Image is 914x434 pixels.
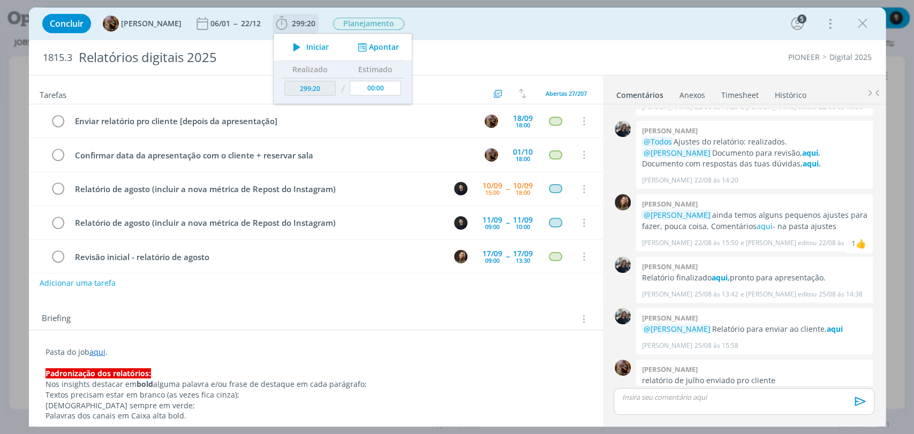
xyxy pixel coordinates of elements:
[273,15,318,32] button: 299:20
[333,17,405,31] button: Planejamento
[485,115,498,128] img: A
[679,90,705,101] div: Anexos
[516,257,530,263] div: 13:30
[121,20,182,27] span: [PERSON_NAME]
[641,313,697,323] b: [PERSON_NAME]
[789,15,806,32] button: 5
[513,115,533,122] div: 18/09
[506,219,509,226] span: --
[46,390,586,400] p: Textos precisam estar em branco (as vezes fica cinza);
[643,210,710,220] span: @[PERSON_NAME]
[519,89,526,98] img: arrow-down-up.svg
[46,379,586,390] p: Nos insights destacar em alguma palavra e/ou frase de destaque em cada parágrafo;
[40,87,66,100] span: Tarefas
[333,18,404,30] span: Planejamento
[774,85,807,101] a: Histórico
[615,194,631,210] img: J
[802,148,820,158] a: aqui.
[273,33,412,104] ul: 299:20
[516,189,530,195] div: 18:00
[453,181,469,197] button: C
[506,185,509,193] span: --
[210,20,232,27] div: 06/01
[482,216,502,224] div: 11/09
[46,410,586,421] p: Palavras dos canais em Caixa alta bold.
[513,182,533,189] div: 10/09
[46,347,586,357] p: Pasta do job .
[306,43,329,51] span: Iniciar
[856,237,866,250] div: Mayara Peruzzo
[788,52,820,62] a: PIONEER
[694,341,738,351] span: 25/08 às 15:58
[513,148,533,156] div: 01/10
[641,199,697,209] b: [PERSON_NAME]
[641,272,867,283] p: Relatório finalizado pronto para apresentação.
[71,182,444,196] div: Relatório de agosto (incluir a nova métrica de Repost do Instagram)
[485,148,498,162] img: A
[740,238,816,248] span: e [PERSON_NAME] editou
[615,308,631,324] img: M
[513,216,533,224] div: 11/09
[233,18,237,28] span: --
[641,375,867,386] p: relatório de julho enviado pro cliente
[643,136,671,147] span: @Todos
[756,221,772,231] a: aqui
[615,360,631,376] img: A
[711,272,729,283] a: aqui,
[616,85,664,101] a: Comentários
[641,290,692,299] p: [PERSON_NAME]
[516,156,530,162] div: 18:00
[721,85,759,101] a: Timesheet
[485,257,500,263] div: 09:00
[485,189,500,195] div: 15:00
[694,176,738,185] span: 22/08 às 14:20
[292,18,315,28] span: 299:20
[516,224,530,230] div: 10:00
[42,14,91,33] button: Concluir
[740,290,816,299] span: e [PERSON_NAME] editou
[818,238,862,248] span: 22/08 às 15:52
[643,324,710,334] span: @[PERSON_NAME]
[338,78,347,100] td: /
[74,44,522,71] div: Relatórios digitais 2025
[453,248,469,264] button: J
[29,7,886,427] div: dialog
[71,149,475,162] div: Confirmar data da apresentação com o cliente + reservar sala
[641,341,692,351] p: [PERSON_NAME]
[71,250,444,264] div: Revisão inicial - relatório de agosto
[641,210,867,232] p: ainda temos alguns pequenos ajustes para fazer, pouca coisa. Comentários - na pasta ajustes
[46,368,151,378] strong: Padronização dos relatórios:
[641,148,867,158] p: Documento para revisão,
[39,273,116,293] button: Adicionar uma tarefa
[506,253,509,260] span: --
[641,262,697,271] b: [PERSON_NAME]
[641,136,867,147] p: Ajustes do relatório: realizados.
[42,312,71,326] span: Briefing
[641,126,697,135] b: [PERSON_NAME]
[826,324,842,334] a: aqui
[643,148,710,158] span: @[PERSON_NAME]
[615,257,631,273] img: M
[71,115,475,128] div: Enviar relatório pro cliente [depois da apresentação]
[641,364,697,374] b: [PERSON_NAME]
[641,176,692,185] p: [PERSON_NAME]
[818,290,862,299] span: 25/08 às 14:38
[641,238,692,248] p: [PERSON_NAME]
[694,290,738,299] span: 25/08 às 13:42
[282,61,338,78] th: Realizado
[802,158,820,169] a: aqui.
[851,238,856,249] div: 1
[641,324,867,334] p: Relatório para enviar ao cliente,
[454,250,467,263] img: J
[513,250,533,257] div: 17/09
[485,224,500,230] div: 09:00
[829,52,872,62] a: Digital 2025
[287,40,329,55] button: Iniciar
[103,16,119,32] img: A
[797,14,806,24] div: 5
[694,238,738,248] span: 22/08 às 15:50
[454,216,467,230] img: C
